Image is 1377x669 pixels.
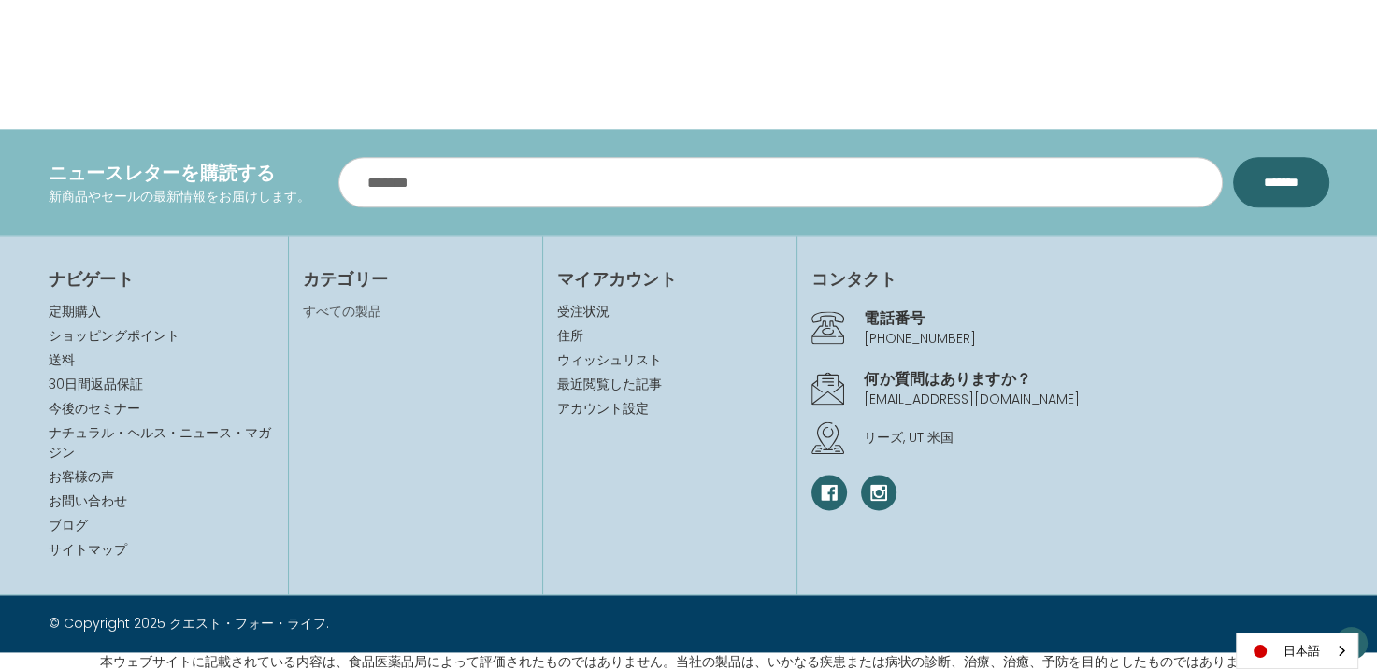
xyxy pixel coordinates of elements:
a: 最近閲覧した記事 [557,375,782,394]
a: 定期購入 [49,302,101,320]
a: ナチュラル・ヘルス・ニュース・マガジン [49,423,271,462]
a: すべての製品 [303,302,381,320]
h4: 何か質問はありますか？ [864,367,1328,390]
a: お客様の声 [49,467,114,486]
p: © Copyright 2025 クエスト・フォー・ライフ. [49,614,675,633]
h4: ナビゲート [49,266,274,292]
h4: ニュースレターを購読する [49,159,310,187]
a: ショッピングポイント [49,326,179,345]
h4: 電話番号 [864,306,1328,329]
a: ウィッシュリスト [557,350,782,370]
p: 新商品やセールの最新情報をお届けします。 [49,187,310,206]
a: お問い合わせ [49,491,127,510]
a: ブログ [49,516,88,534]
a: アカウント設定 [557,399,782,419]
div: Language [1236,633,1358,669]
a: 受注状況 [557,302,782,321]
a: サイトマップ [49,540,127,559]
a: 住所 [557,326,782,346]
a: 今後のセミナー [49,399,140,418]
aside: Language selected: 日本語 [1236,633,1358,669]
a: 日本語 [1237,633,1357,668]
a: 送料 [49,350,75,369]
p: リーズ, UT 米国 [864,428,1328,448]
h4: カテゴリー [303,266,528,292]
a: 30日間返品保証 [49,375,143,393]
h4: マイアカウント [557,266,782,292]
a: [EMAIL_ADDRESS][DOMAIN_NAME] [864,390,1080,408]
a: [PHONE_NUMBER] [864,329,976,348]
h4: コンタクト [811,266,1328,292]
